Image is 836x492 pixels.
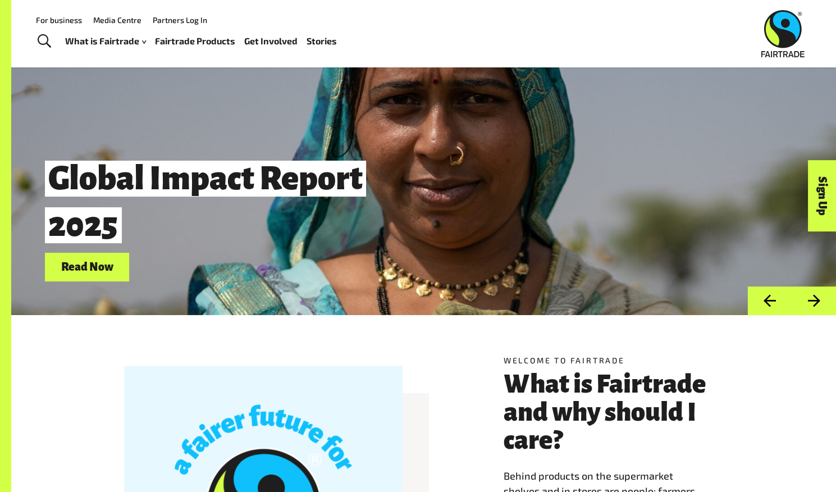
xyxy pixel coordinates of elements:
[155,33,235,49] a: Fairtrade Products
[792,286,836,315] button: Next
[307,33,337,49] a: Stories
[93,15,141,25] a: Media Centre
[65,33,146,49] a: What is Fairtrade
[504,370,724,454] h3: What is Fairtrade and why should I care?
[761,10,805,57] img: Fairtrade Australia New Zealand logo
[45,253,129,281] a: Read Now
[36,15,82,25] a: For business
[45,161,366,243] span: Global Impact Report 2025
[747,286,792,315] button: Previous
[30,28,58,56] a: Toggle Search
[504,354,724,366] h5: Welcome to Fairtrade
[244,33,298,49] a: Get Involved
[153,15,207,25] a: Partners Log In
